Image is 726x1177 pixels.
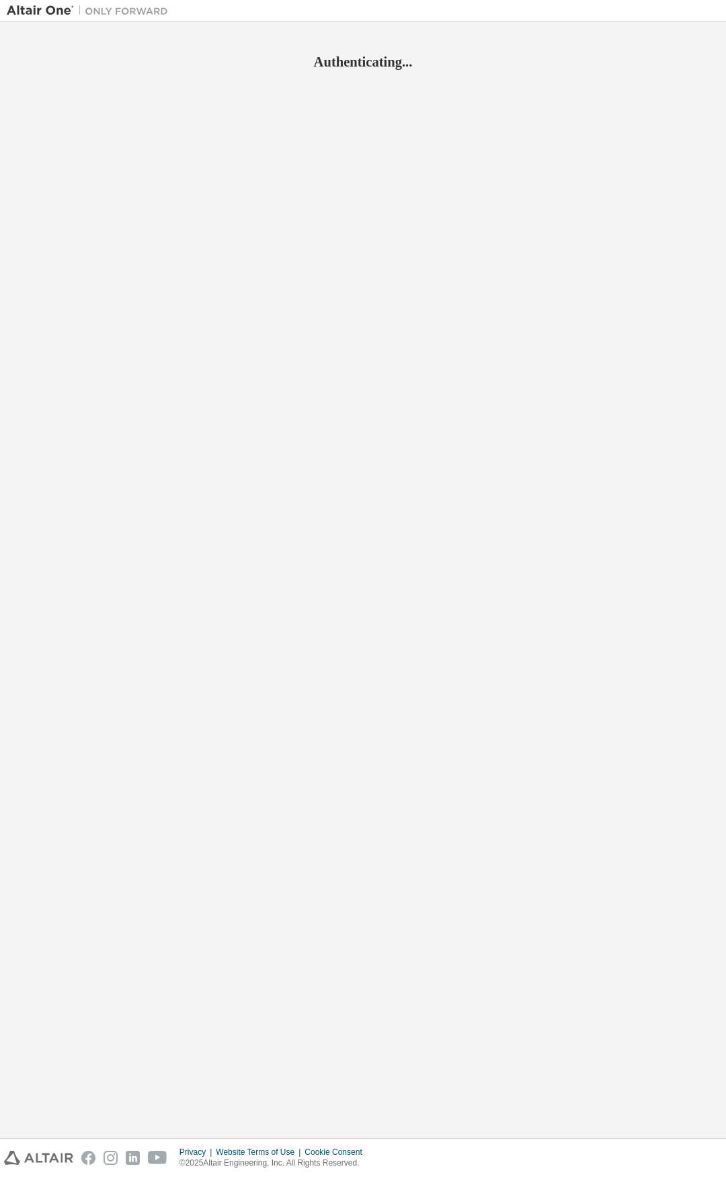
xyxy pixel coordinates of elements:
div: Website Terms of Use [216,1147,305,1158]
img: altair_logo.svg [4,1151,73,1165]
img: youtube.svg [148,1151,167,1165]
div: Privacy [179,1147,216,1158]
div: Cookie Consent [305,1147,370,1158]
img: linkedin.svg [126,1151,140,1165]
img: instagram.svg [104,1151,118,1165]
p: © 2025 Altair Engineering, Inc. All Rights Reserved. [179,1158,370,1169]
h2: Authenticating... [7,53,719,71]
img: facebook.svg [81,1151,95,1165]
img: Altair One [7,4,175,17]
